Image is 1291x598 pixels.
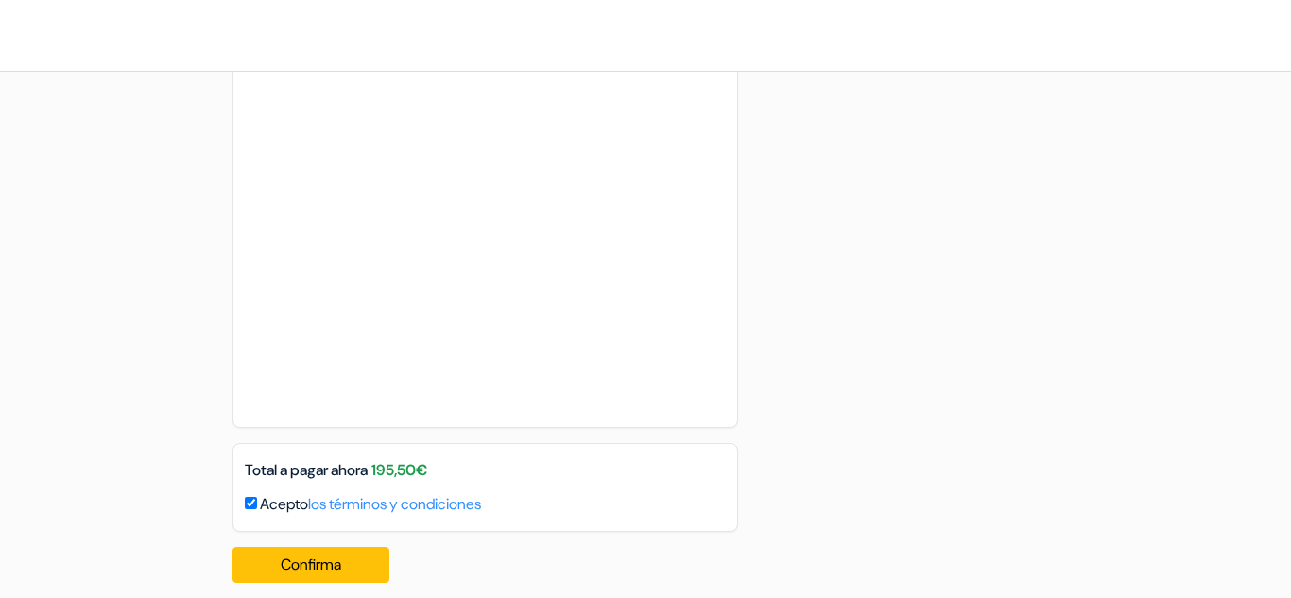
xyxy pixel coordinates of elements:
img: Albergues.com [23,12,233,59]
label: Acepto [260,493,481,516]
a: los términos y condiciones [308,494,481,514]
button: Confirma [232,547,389,583]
